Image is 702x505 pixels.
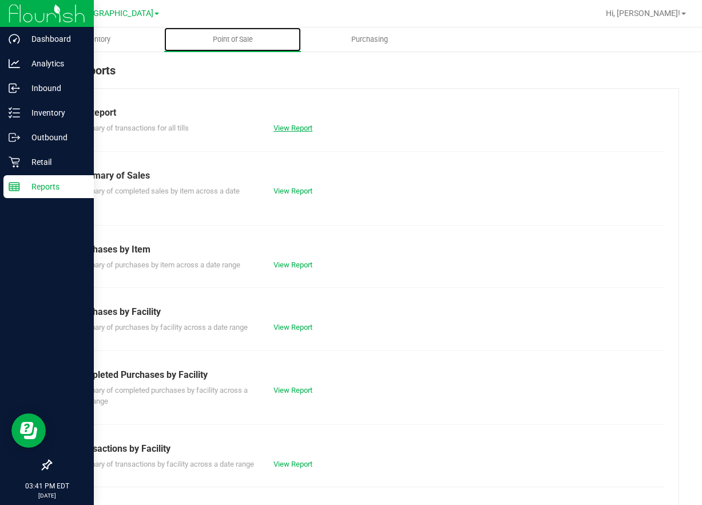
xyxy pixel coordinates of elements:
inline-svg: Reports [9,181,20,192]
p: [DATE] [5,491,89,500]
div: Purchases by Facility [74,305,656,319]
span: Summary of completed purchases by facility across a date range [74,386,248,406]
span: Summary of transactions by facility across a date range [74,460,254,468]
inline-svg: Inventory [9,107,20,119]
a: Purchasing [301,27,438,52]
a: View Report [273,386,312,394]
a: Point of Sale [164,27,301,52]
p: Inventory [20,106,89,120]
p: Inbound [20,81,89,95]
a: Inventory [27,27,164,52]
inline-svg: Retail [9,156,20,168]
span: Inventory [66,34,126,45]
inline-svg: Dashboard [9,33,20,45]
span: Purchasing [336,34,403,45]
div: POS Reports [50,62,679,88]
div: Till Report [74,106,656,120]
inline-svg: Inbound [9,82,20,94]
p: Retail [20,155,89,169]
span: Summary of purchases by facility across a date range [74,323,248,332]
p: Dashboard [20,32,89,46]
span: Summary of transactions for all tills [74,124,189,132]
a: View Report [273,460,312,468]
inline-svg: Outbound [9,132,20,143]
span: Hi, [PERSON_NAME]! [606,9,680,18]
div: Purchases by Item [74,243,656,257]
span: Point of Sale [197,34,268,45]
span: Summary of completed sales by item across a date range [74,187,240,207]
p: Reports [20,180,89,194]
div: Summary of Sales [74,169,656,183]
p: 03:41 PM EDT [5,481,89,491]
div: Completed Purchases by Facility [74,368,656,382]
p: Analytics [20,57,89,70]
a: View Report [273,261,312,269]
span: Summary of purchases by item across a date range [74,261,240,269]
span: [GEOGRAPHIC_DATA] [75,9,153,18]
p: Outbound [20,131,89,144]
inline-svg: Analytics [9,58,20,69]
a: View Report [273,124,312,132]
iframe: Resource center [11,413,46,448]
a: View Report [273,323,312,332]
div: Transactions by Facility [74,442,656,456]
a: View Report [273,187,312,195]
